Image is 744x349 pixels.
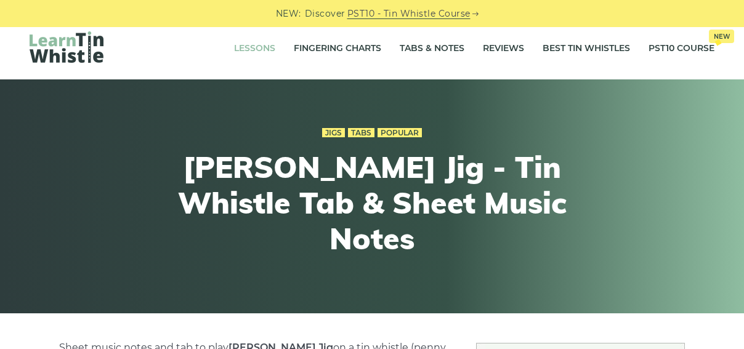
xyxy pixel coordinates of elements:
a: Lessons [234,33,275,64]
a: Popular [378,128,422,138]
span: New [709,30,734,43]
h1: [PERSON_NAME] Jig - Tin Whistle Tab & Sheet Music Notes [145,150,599,256]
a: PST10 - Tin Whistle Course [347,7,471,21]
a: Best Tin Whistles [543,33,630,64]
img: LearnTinWhistle.com [30,31,103,63]
a: Jigs [322,128,345,138]
span: NEW: [276,7,301,21]
a: Reviews [483,33,524,64]
a: PST10 CourseNew [649,33,714,64]
a: Fingering Charts [294,33,381,64]
span: Discover [305,7,346,21]
a: Tabs [348,128,374,138]
a: Tabs & Notes [400,33,464,64]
